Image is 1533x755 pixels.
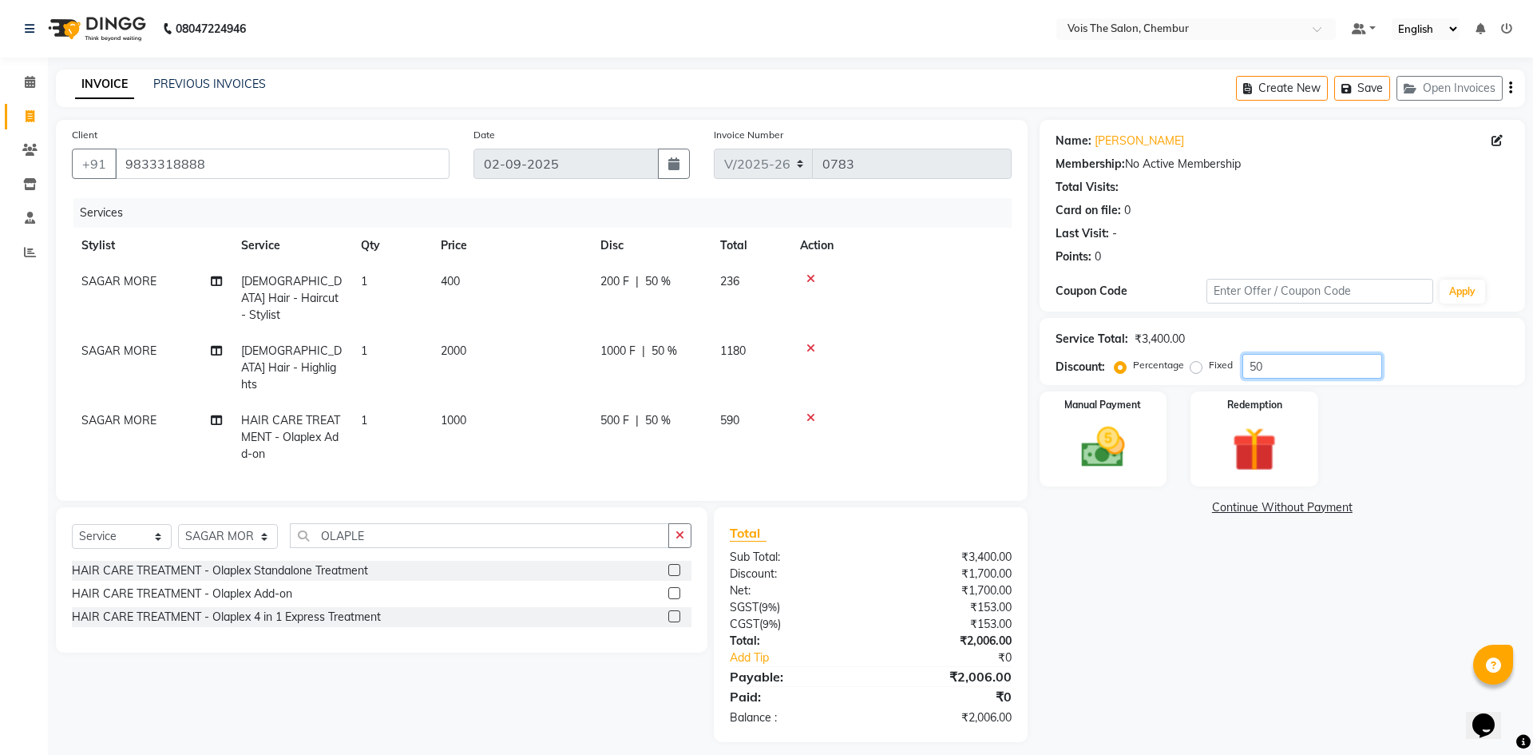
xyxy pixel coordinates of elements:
div: ( ) [718,599,870,616]
span: 200 F [600,273,629,290]
div: Last Visit: [1056,225,1109,242]
span: 50 % [645,412,671,429]
b: 08047224946 [176,6,246,51]
a: Add Tip [718,650,896,666]
label: Percentage [1133,358,1184,372]
span: 2000 [441,344,466,358]
div: Membership: [1056,156,1125,173]
div: Card on file: [1056,202,1121,219]
span: [DEMOGRAPHIC_DATA] Hair - Haircut - Stylist [241,274,342,322]
iframe: chat widget [1466,691,1517,739]
div: ( ) [718,616,870,633]
label: Client [72,128,97,142]
span: 236 [720,274,739,288]
div: Discount: [1056,359,1105,376]
div: Paid: [718,687,870,706]
div: No Active Membership [1056,156,1509,173]
span: 50 % [645,273,671,290]
div: ₹2,006.00 [870,667,1023,686]
div: 0 [1124,202,1131,219]
input: Enter Offer / Coupon Code [1206,279,1433,304]
input: Search or Scan [290,523,669,548]
a: INVOICE [75,70,134,99]
button: Open Invoices [1396,76,1503,101]
div: ₹2,006.00 [870,709,1023,726]
div: Total: [718,633,870,650]
span: SGST [730,600,759,614]
div: Discount: [718,566,870,582]
th: Action [790,228,1012,264]
span: HAIR CARE TREATMENT - Olaplex Add-on [241,413,340,461]
span: 1 [361,344,367,358]
span: | [636,273,639,290]
div: ₹1,700.00 [870,582,1023,599]
label: Date [473,128,495,142]
div: Services [73,198,1024,228]
span: 590 [720,413,739,427]
button: +91 [72,149,117,179]
div: 0 [1095,248,1101,265]
span: 500 F [600,412,629,429]
span: CGST [730,617,759,631]
input: Search by Name/Mobile/Email/Code [115,149,450,179]
label: Fixed [1209,358,1233,372]
button: Create New [1236,76,1328,101]
span: 1180 [720,344,746,358]
div: ₹0 [896,650,1023,666]
div: HAIR CARE TREATMENT - Olaplex Standalone Treatment [72,562,368,579]
span: 9% [763,618,778,630]
a: [PERSON_NAME] [1095,133,1184,149]
label: Redemption [1227,398,1282,412]
div: ₹0 [870,687,1023,706]
th: Disc [591,228,711,264]
th: Price [431,228,591,264]
th: Total [711,228,790,264]
label: Invoice Number [714,128,783,142]
button: Apply [1440,280,1485,304]
span: 1000 [441,413,466,427]
div: Name: [1056,133,1091,149]
span: | [642,343,645,360]
div: ₹2,006.00 [870,633,1023,650]
th: Qty [351,228,431,264]
div: Sub Total: [718,549,870,566]
div: HAIR CARE TREATMENT - Olaplex 4 in 1 Express Treatment [72,609,381,626]
span: 1 [361,274,367,288]
div: Net: [718,582,870,599]
th: Service [232,228,351,264]
span: 50 % [652,343,677,360]
a: PREVIOUS INVOICES [153,77,266,91]
div: Total Visits: [1056,179,1119,196]
span: [DEMOGRAPHIC_DATA] Hair - Highlights [241,344,342,391]
span: Total [730,525,766,542]
div: HAIR CARE TREATMENT - Olaplex Add-on [72,586,292,602]
div: Service Total: [1056,331,1128,348]
span: 1 [361,413,367,427]
span: SAGAR MORE [81,413,156,427]
span: 9% [762,601,777,614]
div: - [1112,225,1117,242]
button: Save [1334,76,1390,101]
div: ₹3,400.00 [870,549,1023,566]
img: _cash.svg [1068,422,1139,473]
span: SAGAR MORE [81,274,156,288]
span: 1000 F [600,343,636,360]
a: Continue Without Payment [1043,499,1522,516]
div: ₹1,700.00 [870,566,1023,582]
img: logo [41,6,150,51]
div: Payable: [718,667,870,686]
img: _gift.svg [1218,422,1290,477]
span: SAGAR MORE [81,344,156,358]
label: Manual Payment [1064,398,1141,412]
div: Balance : [718,709,870,726]
div: ₹3,400.00 [1135,331,1185,348]
div: ₹153.00 [870,599,1023,616]
th: Stylist [72,228,232,264]
span: | [636,412,639,429]
div: Coupon Code [1056,283,1206,300]
div: ₹153.00 [870,616,1023,633]
div: Points: [1056,248,1091,265]
span: 400 [441,274,460,288]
